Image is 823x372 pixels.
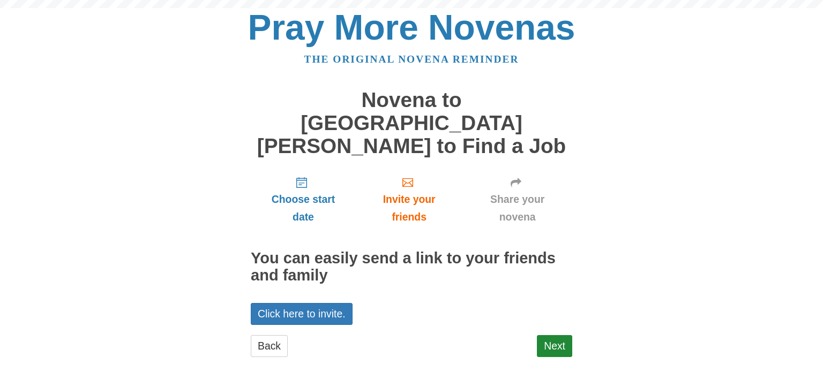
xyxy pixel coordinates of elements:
[251,89,572,157] h1: Novena to [GEOGRAPHIC_DATA][PERSON_NAME] to Find a Job
[366,191,452,226] span: Invite your friends
[537,335,572,357] a: Next
[304,54,519,65] a: The original novena reminder
[473,191,562,226] span: Share your novena
[248,7,575,47] a: Pray More Novenas
[251,303,353,325] a: Click here to invite.
[261,191,345,226] span: Choose start date
[251,335,288,357] a: Back
[251,250,572,284] h2: You can easily send a link to your friends and family
[251,168,356,232] a: Choose start date
[462,168,572,232] a: Share your novena
[356,168,462,232] a: Invite your friends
